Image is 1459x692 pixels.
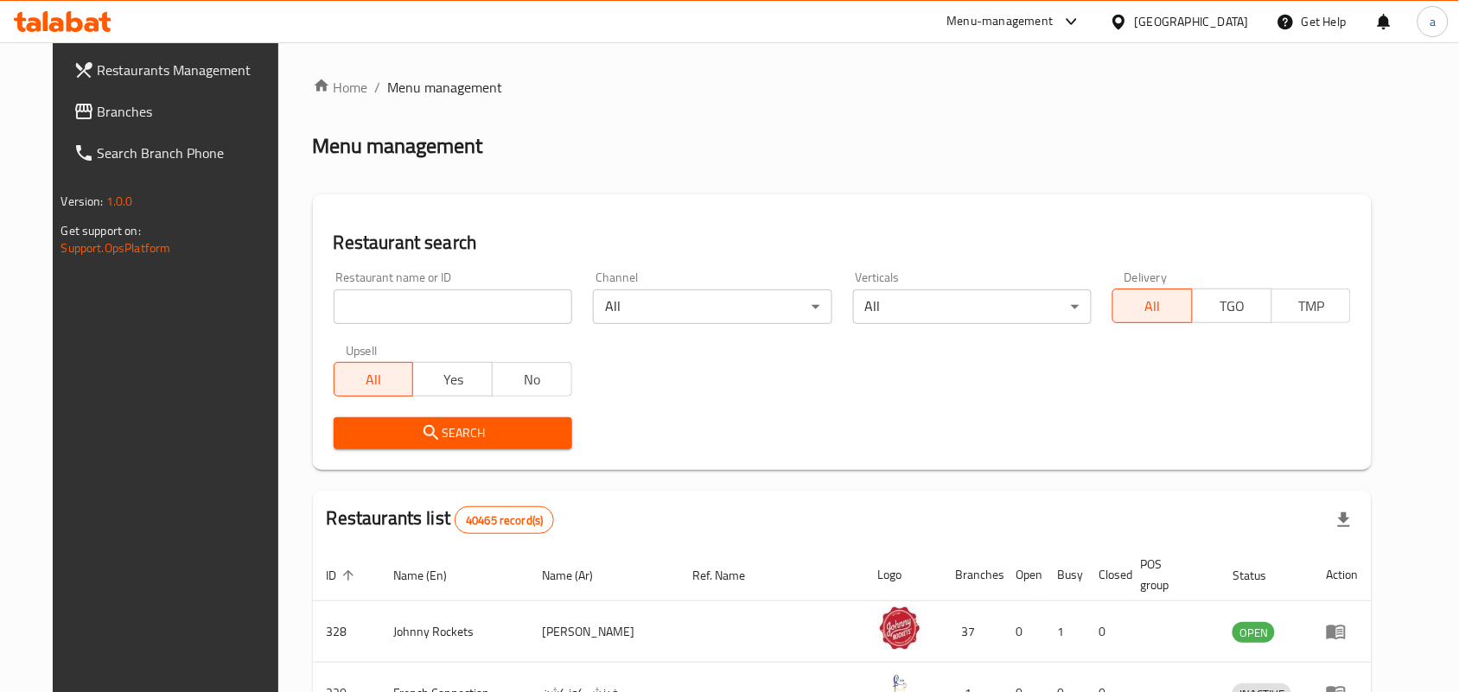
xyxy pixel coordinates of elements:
[1044,549,1086,601] th: Busy
[106,190,133,213] span: 1.0.0
[500,367,565,392] span: No
[313,132,483,160] h2: Menu management
[1135,12,1249,31] div: [GEOGRAPHIC_DATA]
[1125,271,1168,283] label: Delivery
[334,289,572,324] input: Search for restaurant name or ID..
[346,345,378,357] label: Upsell
[1044,601,1086,663] td: 1
[98,101,283,122] span: Branches
[98,143,283,163] span: Search Branch Phone
[542,565,615,586] span: Name (Ar)
[420,367,486,392] span: Yes
[1279,294,1345,319] span: TMP
[60,49,296,91] a: Restaurants Management
[375,77,381,98] li: /
[412,362,493,397] button: Yes
[60,91,296,132] a: Branches
[528,601,679,663] td: [PERSON_NAME]
[1200,294,1265,319] span: TGO
[334,362,414,397] button: All
[942,549,1003,601] th: Branches
[1271,289,1352,323] button: TMP
[853,289,1092,324] div: All
[61,219,141,242] span: Get support on:
[334,417,572,449] button: Search
[1430,12,1436,31] span: a
[347,422,558,444] span: Search
[61,190,104,213] span: Version:
[98,60,283,80] span: Restaurants Management
[394,565,470,586] span: Name (En)
[692,565,768,586] span: Ref. Name
[1086,601,1127,663] td: 0
[388,77,503,98] span: Menu management
[334,230,1352,256] h2: Restaurant search
[1141,554,1199,595] span: POS group
[864,549,942,601] th: Logo
[456,512,553,529] span: 40465 record(s)
[313,77,1373,98] nav: breadcrumb
[1086,549,1127,601] th: Closed
[1112,289,1193,323] button: All
[1326,621,1358,642] div: Menu
[455,506,554,534] div: Total records count
[1233,623,1275,643] span: OPEN
[1120,294,1186,319] span: All
[1003,549,1044,601] th: Open
[60,132,296,174] a: Search Branch Phone
[1003,601,1044,663] td: 0
[313,77,368,98] a: Home
[1233,622,1275,643] div: OPEN
[1192,289,1272,323] button: TGO
[380,601,529,663] td: Johnny Rockets
[341,367,407,392] span: All
[1323,499,1365,541] div: Export file
[492,362,572,397] button: No
[327,565,360,586] span: ID
[1233,565,1289,586] span: Status
[947,11,1054,32] div: Menu-management
[327,505,555,534] h2: Restaurants list
[942,601,1003,663] td: 37
[593,289,831,324] div: All
[1312,549,1372,601] th: Action
[61,237,171,259] a: Support.OpsPlatform
[313,601,380,663] td: 328
[878,606,921,650] img: Johnny Rockets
